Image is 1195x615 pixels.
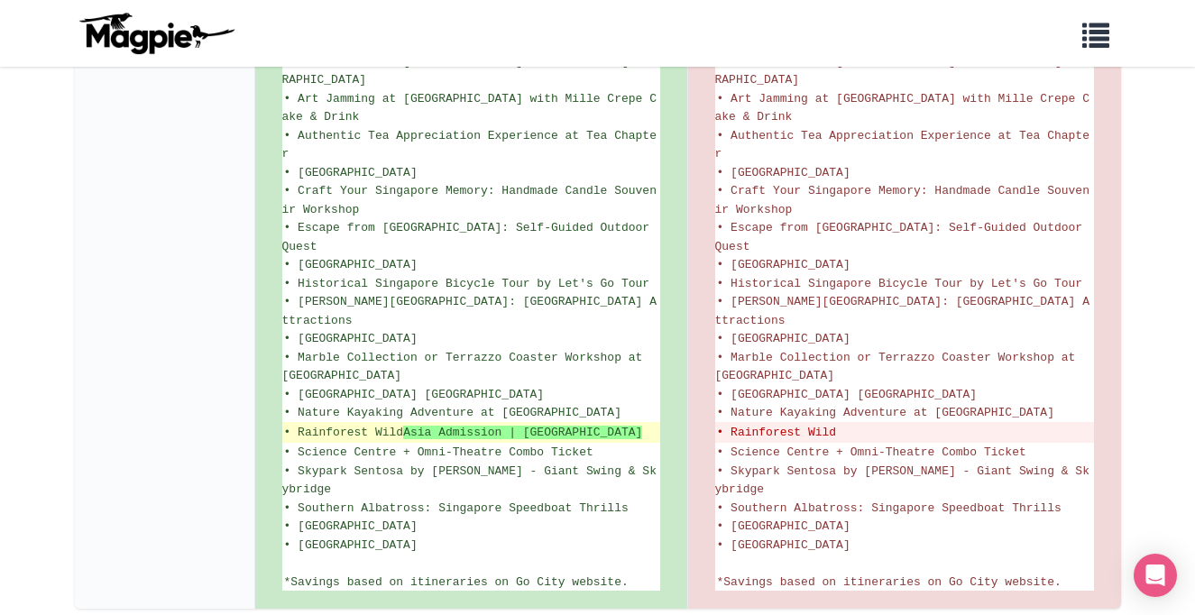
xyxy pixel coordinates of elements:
span: • Historical Singapore Bicycle Tour by Let's Go Tour [717,277,1083,290]
span: • Nature Kayaking Adventure at [GEOGRAPHIC_DATA] [717,406,1054,419]
span: • Authentic Tea Appreciation Experience at Tea Chapter [282,129,657,161]
span: • [GEOGRAPHIC_DATA] [GEOGRAPHIC_DATA] [717,388,978,401]
span: • [GEOGRAPHIC_DATA] [284,166,418,179]
span: • Science Centre + Omni-Theatre Combo Ticket [717,445,1026,459]
span: • [GEOGRAPHIC_DATA] [284,538,418,552]
span: • Marble Collection or Terrazzo Coaster Workshop at [GEOGRAPHIC_DATA] [715,351,1083,383]
span: • Skypark Sentosa by [PERSON_NAME] - Giant Swing & Skybridge [715,464,1089,497]
span: *Savings based on itineraries on Go City website. [717,575,1062,589]
span: • [GEOGRAPHIC_DATA] [717,166,850,179]
span: • Craft Your Singapore Memory: Handmade Candle Souvenir Workshop [282,184,657,216]
span: *Savings based on itineraries on Go City website. [284,575,629,589]
span: • Marble Collection or Terrazzo Coaster Workshop at [GEOGRAPHIC_DATA] [282,351,650,383]
span: • [GEOGRAPHIC_DATA] [284,332,418,345]
span: • [GEOGRAPHIC_DATA] [284,258,418,271]
span: • [GEOGRAPHIC_DATA] [717,332,850,345]
span: • Skypark Sentosa by [PERSON_NAME] - Giant Swing & Skybridge [282,464,657,497]
span: • Art Jamming at [GEOGRAPHIC_DATA] with Mille Crepe Cake & Drink [282,92,657,124]
span: • Craft Your Singapore Memory: Handmade Candle Souvenir Workshop [715,184,1089,216]
span: • [PERSON_NAME][GEOGRAPHIC_DATA]: [GEOGRAPHIC_DATA] Attractions [282,295,657,327]
span: • Southern Albatross: Singapore Speedboat Thrills [717,501,1062,515]
ins: • Rainforest Wild [284,424,658,442]
span: • Authentic Tea Appreciation Experience at Tea Chapter [715,129,1089,161]
div: Open Intercom Messenger [1134,554,1177,597]
span: • [GEOGRAPHIC_DATA] [GEOGRAPHIC_DATA] [284,388,545,401]
span: • Nature Kayaking Adventure at [GEOGRAPHIC_DATA] [284,406,621,419]
span: • Science Centre + Omni-Theatre Combo Ticket [284,445,593,459]
span: • Southern Albatross: Singapore Speedboat Thrills [284,501,629,515]
img: logo-ab69f6fb50320c5b225c76a69d11143b.png [75,12,237,55]
span: • Escape from [GEOGRAPHIC_DATA]: Self-Guided Outdoor Quest [282,221,657,253]
span: • Historical Singapore Bicycle Tour by Let's Go Tour [284,277,650,290]
span: • [GEOGRAPHIC_DATA] [717,538,850,552]
span: • Art Jamming at [GEOGRAPHIC_DATA] with Mille Crepe Cake & Drink [715,92,1089,124]
span: • [GEOGRAPHIC_DATA] [284,519,418,533]
del: • Rainforest Wild [717,424,1092,442]
span: • [GEOGRAPHIC_DATA] [717,519,850,533]
span: • Escape from [GEOGRAPHIC_DATA]: Self-Guided Outdoor Quest [715,221,1089,253]
span: • [PERSON_NAME][GEOGRAPHIC_DATA]: [GEOGRAPHIC_DATA] Attractions [715,295,1089,327]
span: • [GEOGRAPHIC_DATA] [717,258,850,271]
strong: Asia Admission | [GEOGRAPHIC_DATA] [403,426,642,439]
